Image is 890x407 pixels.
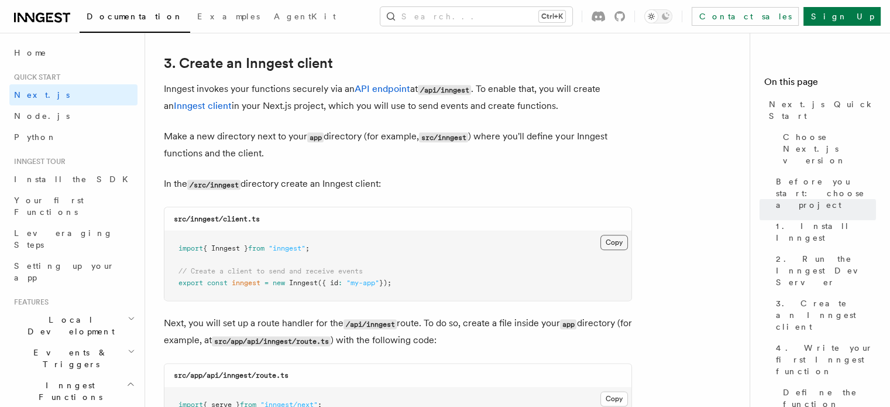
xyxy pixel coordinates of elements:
code: app [307,132,324,142]
span: ({ id [318,279,338,287]
a: AgentKit [267,4,343,32]
code: src/app/api/inngest/route.ts [212,336,331,346]
p: Make a new directory next to your directory (for example, ) where you'll define your Inngest func... [164,128,632,162]
span: from [248,244,264,252]
span: Node.js [14,111,70,121]
span: new [273,279,285,287]
code: src/inngest [419,132,468,142]
code: /api/inngest [343,319,397,329]
a: Sign Up [803,7,881,26]
span: Next.js [14,90,70,100]
p: Next, you will set up a route handler for the route. To do so, create a file inside your director... [164,315,632,349]
span: Leveraging Steps [14,228,113,249]
span: { Inngest } [203,244,248,252]
kbd: Ctrl+K [539,11,565,22]
span: Quick start [9,73,60,82]
span: Inngest Functions [9,379,126,403]
span: Before you start: choose a project [776,176,876,211]
p: In the directory create an Inngest client: [164,176,632,193]
button: Search...Ctrl+K [380,7,572,26]
span: "my-app" [346,279,379,287]
span: 4. Write your first Inngest function [776,342,876,377]
a: Your first Functions [9,190,138,223]
span: ; [305,244,310,252]
span: 3. Create an Inngest client [776,297,876,333]
span: Your first Functions [14,196,84,217]
span: Home [14,47,47,59]
span: Choose Next.js version [783,131,876,166]
span: Local Development [9,314,128,337]
span: Inngest tour [9,157,66,166]
a: Python [9,126,138,148]
a: Setting up your app [9,255,138,288]
span: export [178,279,203,287]
a: Before you start: choose a project [771,171,876,216]
a: Next.js [9,84,138,105]
a: Install the SDK [9,169,138,190]
span: = [264,279,269,287]
span: Documentation [87,12,183,21]
span: 1. Install Inngest [776,220,876,244]
code: /api/inngest [418,85,471,95]
a: 3. Create an Inngest client [164,55,333,71]
a: 2. Run the Inngest Dev Server [771,248,876,293]
a: Next.js Quick Start [764,94,876,126]
code: /src/inngest [187,180,240,190]
button: Events & Triggers [9,342,138,375]
span: : [338,279,342,287]
a: Examples [190,4,267,32]
p: Inngest invokes your functions securely via an at . To enable that, you will create an in your Ne... [164,81,632,114]
span: // Create a client to send and receive events [178,267,363,275]
a: Node.js [9,105,138,126]
a: 3. Create an Inngest client [771,293,876,337]
h4: On this page [764,75,876,94]
code: app [560,319,576,329]
a: Leveraging Steps [9,223,138,255]
span: Python [14,132,57,142]
span: }); [379,279,391,287]
a: API endpoint [355,83,410,94]
span: Setting up your app [14,261,115,282]
span: "inngest" [269,244,305,252]
a: 4. Write your first Inngest function [771,337,876,382]
a: Home [9,42,138,63]
a: Contact sales [692,7,799,26]
span: import [178,244,203,252]
span: Events & Triggers [9,347,128,370]
span: Inngest [289,279,318,287]
code: src/app/api/inngest/route.ts [174,371,288,379]
button: Copy [600,235,628,250]
a: 1. Install Inngest [771,216,876,248]
span: Next.js Quick Start [769,98,876,122]
span: inngest [232,279,260,287]
span: Features [9,297,49,307]
a: Inngest client [174,100,232,111]
code: src/inngest/client.ts [174,215,260,223]
span: Examples [197,12,260,21]
span: AgentKit [274,12,336,21]
button: Toggle dark mode [644,9,672,23]
span: const [207,279,228,287]
button: Local Development [9,309,138,342]
a: Documentation [80,4,190,33]
a: Choose Next.js version [778,126,876,171]
span: Install the SDK [14,175,135,184]
button: Copy [600,391,628,406]
span: 2. Run the Inngest Dev Server [776,253,876,288]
